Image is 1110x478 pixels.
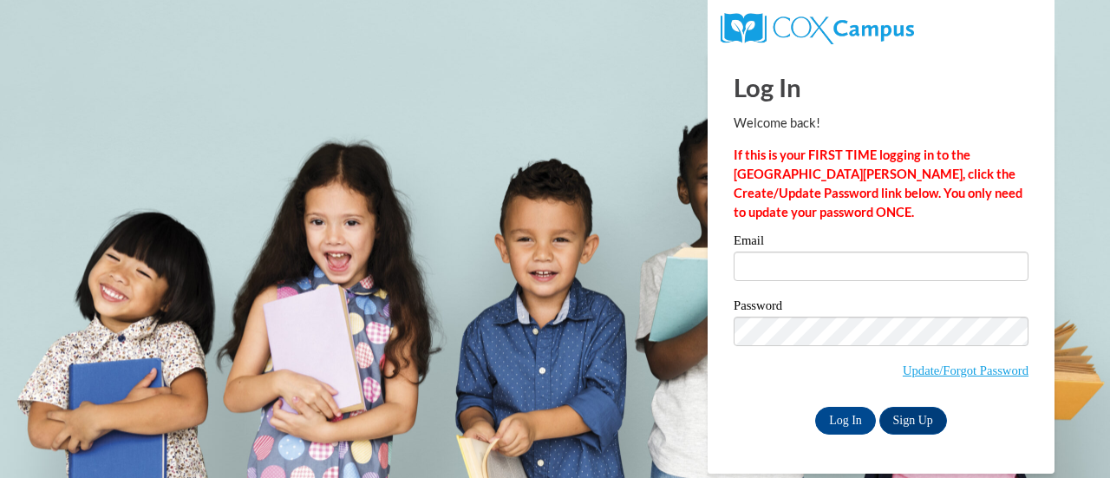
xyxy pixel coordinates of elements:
p: Welcome back! [734,114,1028,133]
strong: If this is your FIRST TIME logging in to the [GEOGRAPHIC_DATA][PERSON_NAME], click the Create/Upd... [734,147,1022,219]
input: Log In [815,407,876,435]
a: Update/Forgot Password [903,363,1028,377]
label: Email [734,234,1028,252]
label: Password [734,299,1028,317]
h1: Log In [734,69,1028,105]
img: COX Campus [721,13,914,44]
a: Sign Up [879,407,947,435]
a: COX Campus [721,20,914,35]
